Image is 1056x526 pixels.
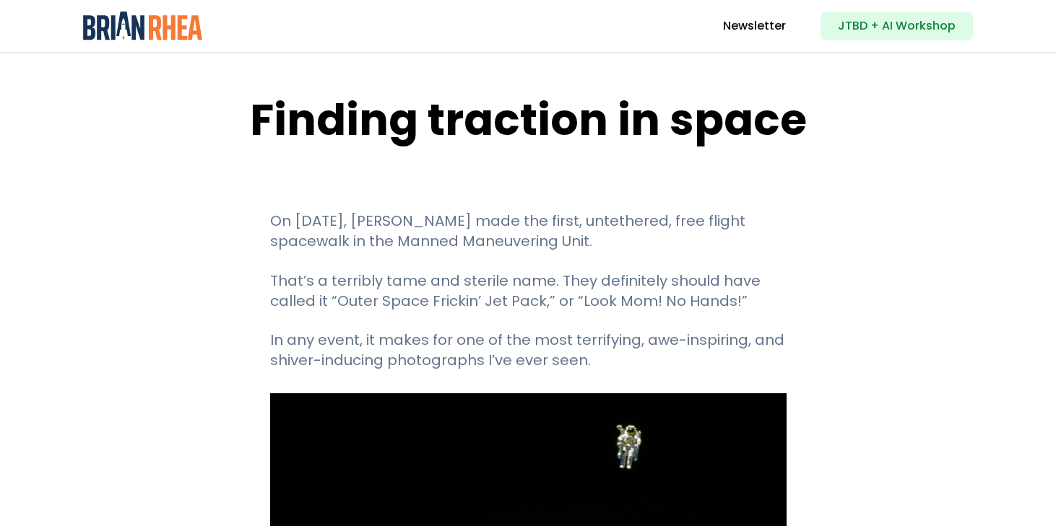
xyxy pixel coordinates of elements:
[270,330,787,370] p: In any event, it makes for one of the most terrifying, awe-inspiring, and shiver-inducing photogr...
[723,17,786,35] a: Newsletter
[270,211,787,251] p: On [DATE], [PERSON_NAME] made the first, untethered, free flight spacewalk in the Manned Maneuver...
[176,98,880,141] h1: Finding traction in space
[83,12,202,40] img: Brian Rhea
[821,12,973,40] a: JTBD + AI Workshop
[270,271,787,311] p: That’s a terribly tame and sterile name. They definitely should have called it “Outer Space Frick...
